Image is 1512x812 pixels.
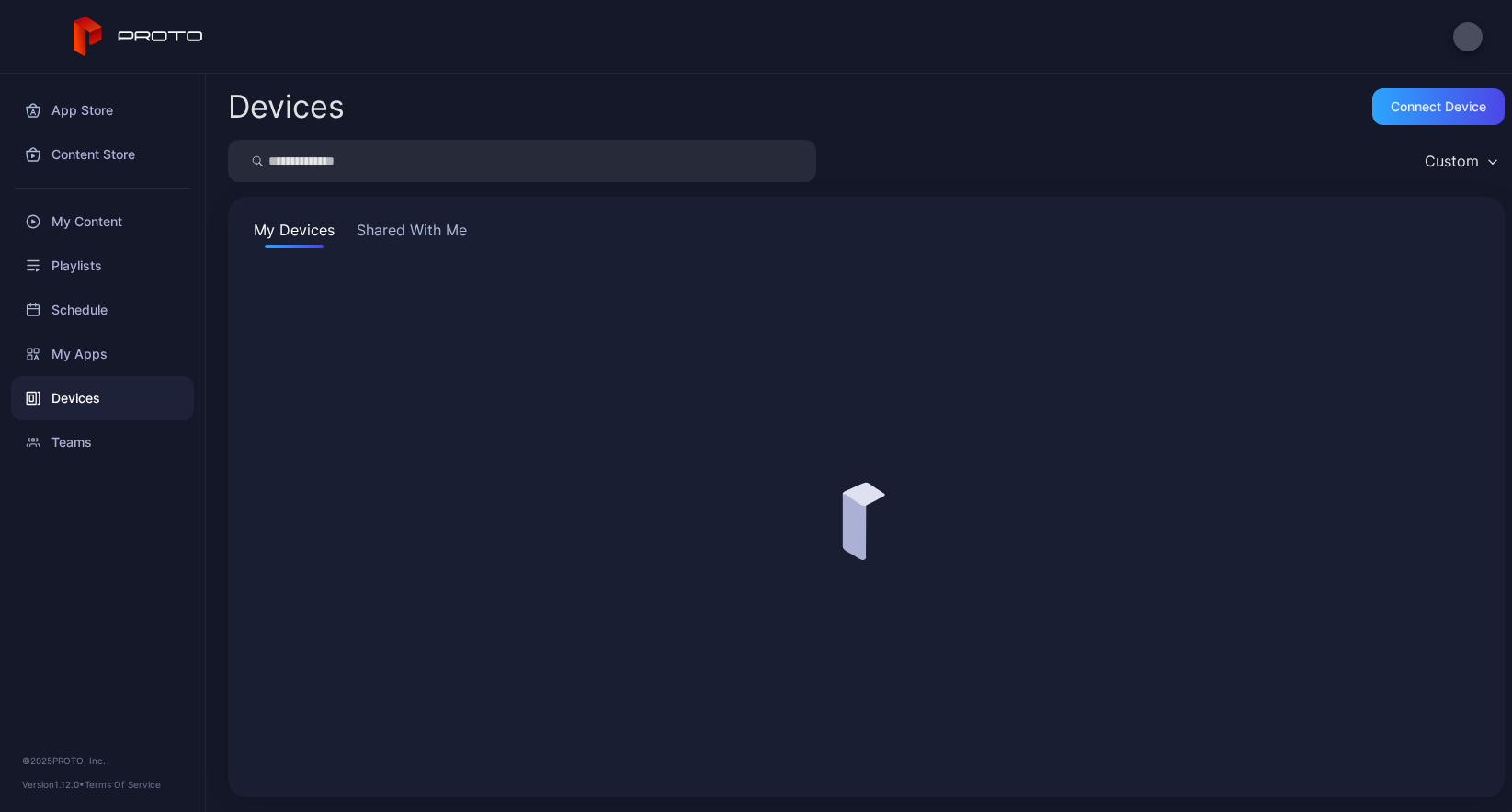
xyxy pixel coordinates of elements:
button: My Devices [250,219,338,248]
span: Version 1.12.0 • [22,779,85,790]
a: My Apps [11,332,194,376]
button: Connect device [1372,88,1505,125]
a: Schedule [11,288,194,332]
a: Teams [11,420,194,464]
div: Custom [1425,152,1479,170]
a: App Store [11,88,194,132]
button: Custom [1415,140,1505,182]
h2: Devices [228,90,345,123]
a: My Content [11,200,194,244]
div: © 2025 PROTO, Inc. [22,753,183,768]
button: Shared With Me [353,219,471,248]
a: Playlists [11,244,194,288]
a: Content Store [11,132,194,177]
a: Devices [11,376,194,420]
div: Connect device [1391,99,1486,114]
a: Terms Of Service [85,779,161,790]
